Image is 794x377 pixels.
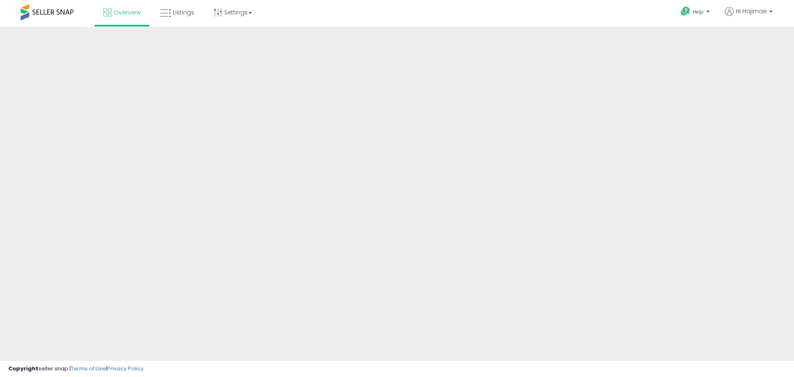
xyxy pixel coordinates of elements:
[71,365,106,372] a: Terms of Use
[107,365,143,372] a: Privacy Policy
[736,7,767,15] span: Hi Hajimae
[8,365,143,373] div: seller snap | |
[114,8,141,17] span: Overview
[173,8,194,17] span: Listings
[680,6,691,17] i: Get Help
[725,7,772,26] a: Hi Hajimae
[8,365,38,372] strong: Copyright
[693,8,704,15] span: Help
